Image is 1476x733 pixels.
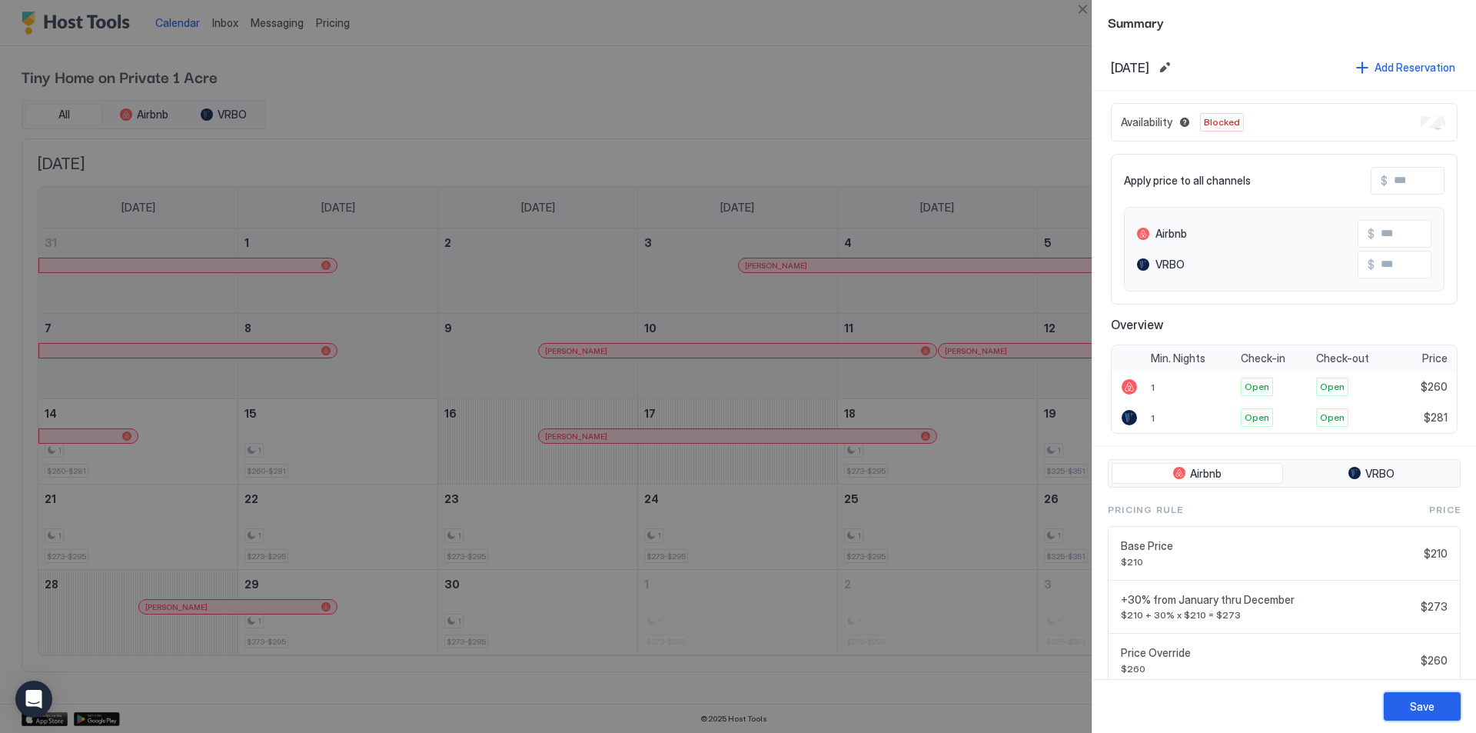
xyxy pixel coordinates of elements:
span: Base Price [1121,539,1418,553]
button: VRBO [1286,463,1458,485]
div: Add Reservation [1375,59,1455,75]
span: $210 [1121,556,1418,568]
span: Pricing Rule [1108,503,1183,517]
span: 1 [1151,412,1155,424]
span: VRBO [1365,467,1395,481]
span: Airbnb [1190,467,1222,481]
span: Open [1245,411,1269,425]
span: Summary [1108,12,1461,32]
span: 1 [1151,381,1155,393]
span: Availability [1121,115,1172,129]
div: Open Intercom Messenger [15,681,52,718]
span: Check-in [1241,352,1285,365]
span: $260 [1421,380,1448,394]
span: Check-out [1316,352,1369,365]
span: VRBO [1155,258,1185,272]
span: $260 [1121,663,1414,675]
button: Blocked dates override all pricing rules and remain unavailable until manually unblocked [1175,113,1194,132]
span: [DATE] [1111,60,1149,75]
span: $ [1368,258,1375,272]
button: Edit date range [1155,58,1174,77]
span: Price Override [1121,646,1414,660]
span: Min. Nights [1151,352,1205,365]
span: $260 [1421,654,1448,668]
span: $210 + 30% x $210 = $273 [1121,609,1414,621]
span: Price [1429,503,1461,517]
span: Open [1320,380,1345,394]
span: $281 [1424,411,1448,425]
span: Apply price to all channels [1124,174,1251,188]
div: Save [1410,698,1434,715]
span: $210 [1424,547,1448,561]
span: Blocked [1204,115,1240,129]
span: $ [1381,174,1388,188]
span: Airbnb [1155,227,1187,241]
div: tab-group [1108,459,1461,488]
span: Open [1245,380,1269,394]
span: $273 [1421,600,1448,614]
button: Add Reservation [1354,57,1458,78]
span: Overview [1111,317,1458,332]
button: Airbnb [1112,463,1283,485]
button: Save [1384,692,1461,721]
span: Open [1320,411,1345,425]
span: +30% from January thru December [1121,593,1414,607]
span: $ [1368,227,1375,241]
span: Price [1422,352,1448,365]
